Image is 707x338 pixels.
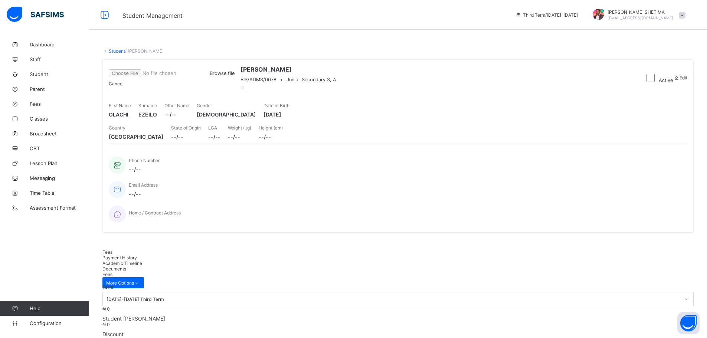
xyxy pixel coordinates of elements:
span: EZEILO [138,111,157,118]
button: Open asap [677,312,700,334]
span: Country [109,125,125,131]
span: CBT [30,145,89,151]
span: Student Management [122,12,183,19]
span: Configuration [30,320,89,326]
span: Time Table [30,190,89,196]
div: [DATE]-[DATE] Third Term [107,296,680,302]
span: Edit [680,75,687,81]
span: Dashboard [30,42,89,47]
span: ₦ 0 [102,306,110,312]
span: --/-- [171,134,201,140]
span: --/-- [129,191,158,197]
span: Browse file [210,70,235,76]
span: Junior Secondary 3, A [287,77,336,82]
span: Email Address [129,182,158,188]
span: Documents [102,266,126,272]
span: Other Name [164,103,189,108]
span: --/-- [129,166,160,173]
span: --/-- [259,134,283,140]
span: State of Origin [171,125,201,131]
span: [PERSON_NAME] SHETIMA [608,9,673,15]
span: First Name [109,103,131,108]
span: Gender [197,103,212,108]
span: Home / Contract Address [129,210,181,216]
img: safsims [7,7,64,22]
div: MAHMUDSHETIMA [585,9,689,21]
span: Student [PERSON_NAME] [102,315,694,322]
span: / [PERSON_NAME] [125,48,164,54]
span: Broadsheet [30,131,89,137]
span: Lesson Plan [30,160,89,166]
a: Student [109,48,125,54]
span: --/-- [228,134,251,140]
div: • [240,77,336,82]
span: Cancel [109,81,124,86]
span: Surname [138,103,157,108]
span: session/term information [515,12,578,18]
span: OLACHI [109,111,131,118]
span: [DATE] [264,111,289,118]
span: [DEMOGRAPHIC_DATA] [197,111,256,118]
span: Classes [30,116,89,122]
span: Fees [102,249,112,255]
span: [GEOGRAPHIC_DATA] [109,134,164,140]
span: Discount [102,331,694,337]
span: Student [30,71,89,77]
span: [EMAIL_ADDRESS][DOMAIN_NAME] [608,16,673,20]
span: Active [659,78,673,83]
span: Academic Timeline [102,260,142,266]
span: Fees [30,101,89,107]
span: Parent [30,86,89,92]
span: Messaging [30,175,89,181]
span: --/-- [164,111,189,118]
span: Payment History [102,255,137,260]
span: Staff [30,56,89,62]
span: More Options [106,280,140,286]
span: Height (cm) [259,125,283,131]
span: BIS/ADMS/0078 [240,77,276,82]
span: Phone Number [129,158,160,163]
span: Term [102,285,113,290]
span: Help [30,305,89,311]
span: Date of Birth [264,103,289,108]
span: Assessment Format [30,205,89,211]
span: [PERSON_NAME] [240,66,336,73]
span: ₦ 0 [102,322,110,327]
span: LGA [208,125,217,131]
span: --/-- [208,134,220,140]
span: Fees [102,272,112,277]
span: Weight (kg) [228,125,251,131]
